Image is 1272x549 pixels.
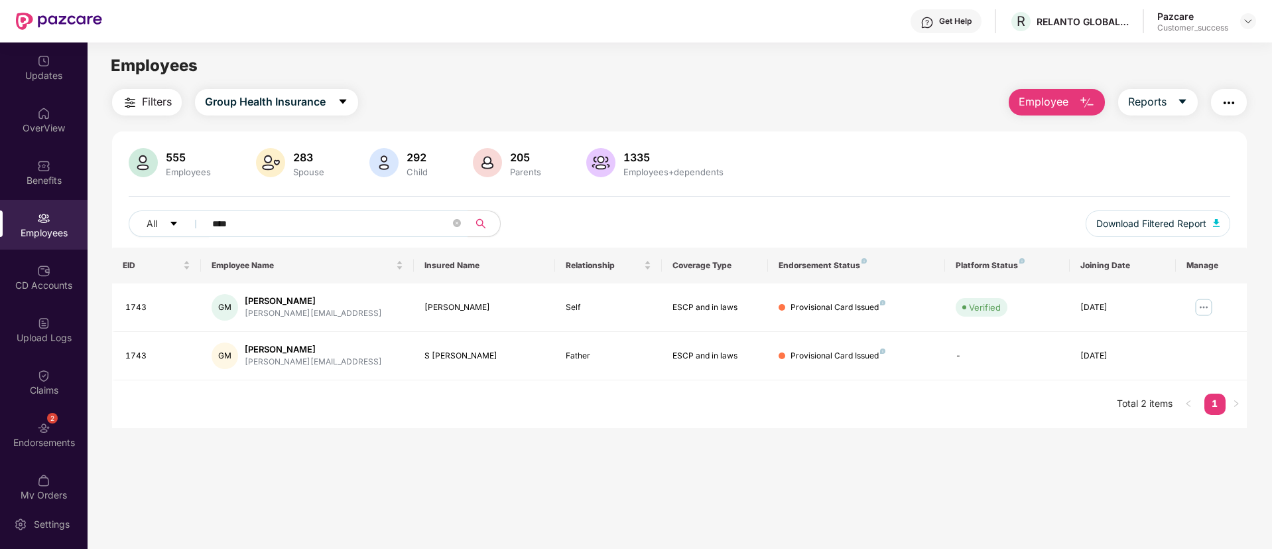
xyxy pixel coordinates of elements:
[123,260,180,271] span: EID
[212,260,393,271] span: Employee Name
[1157,10,1228,23] div: Pazcare
[956,260,1058,271] div: Platform Status
[404,167,430,177] div: Child
[1096,216,1206,231] span: Download Filtered Report
[37,54,50,68] img: svg+xml;base64,PHN2ZyBpZD0iVXBkYXRlZCIgeG1sbnM9Imh0dHA6Ly93d3cudzMub3JnLzIwMDAvc3ZnIiB3aWR0aD0iMj...
[163,151,214,164] div: 555
[37,212,50,225] img: svg+xml;base64,PHN2ZyBpZD0iRW1wbG95ZWVzIiB4bWxucz0iaHR0cDovL3d3dy53My5vcmcvMjAwMC9zdmciIHdpZHRoPS...
[212,294,238,321] div: GM
[424,301,545,314] div: [PERSON_NAME]
[129,210,210,237] button: Allcaret-down
[621,151,726,164] div: 1335
[125,350,190,362] div: 1743
[1086,210,1230,237] button: Download Filtered Report
[129,148,158,177] img: svg+xml;base64,PHN2ZyB4bWxucz0iaHR0cDovL3d3dy53My5vcmcvMjAwMC9zdmciIHhtbG5zOnhsaW5rPSJodHRwOi8vd3...
[555,248,661,283] th: Relationship
[566,350,651,362] div: Father
[586,148,615,177] img: svg+xml;base64,PHN2ZyB4bWxucz0iaHR0cDovL3d3dy53My5vcmcvMjAwMC9zdmciIHhtbG5zOnhsaW5rPSJodHRwOi8vd3...
[1177,96,1188,108] span: caret-down
[112,248,201,283] th: EID
[163,167,214,177] div: Employees
[672,301,757,314] div: ESCP and in laws
[791,301,885,314] div: Provisional Card Issued
[566,260,641,271] span: Relationship
[880,349,885,354] img: svg+xml;base64,PHN2ZyB4bWxucz0iaHR0cDovL3d3dy53My5vcmcvMjAwMC9zdmciIHdpZHRoPSI4IiBoZWlnaHQ9IjgiIH...
[404,151,430,164] div: 292
[1157,23,1228,33] div: Customer_success
[37,107,50,120] img: svg+xml;base64,PHN2ZyBpZD0iSG9tZSIgeG1sbnM9Imh0dHA6Ly93d3cudzMub3JnLzIwMDAvc3ZnIiB3aWR0aD0iMjAiIG...
[566,301,651,314] div: Self
[142,94,172,110] span: Filters
[921,16,934,29] img: svg+xml;base64,PHN2ZyBpZD0iSGVscC0zMngzMiIgeG1sbnM9Imh0dHA6Ly93d3cudzMub3JnLzIwMDAvc3ZnIiB3aWR0aD...
[1213,219,1220,227] img: svg+xml;base64,PHN2ZyB4bWxucz0iaHR0cDovL3d3dy53My5vcmcvMjAwMC9zdmciIHhtbG5zOnhsaW5rPSJodHRwOi8vd3...
[1184,400,1192,408] span: left
[16,13,102,30] img: New Pazcare Logo
[147,216,157,231] span: All
[1226,394,1247,415] li: Next Page
[37,159,50,173] img: svg+xml;base64,PHN2ZyBpZD0iQmVuZWZpdHMiIHhtbG5zPSJodHRwOi8vd3d3LnczLm9yZy8yMDAwL3N2ZyIgd2lkdGg9Ij...
[621,167,726,177] div: Employees+dependents
[369,148,399,177] img: svg+xml;base64,PHN2ZyB4bWxucz0iaHR0cDovL3d3dy53My5vcmcvMjAwMC9zdmciIHhtbG5zOnhsaW5rPSJodHRwOi8vd3...
[290,167,327,177] div: Spouse
[1017,13,1025,29] span: R
[195,89,358,116] button: Group Health Insurancecaret-down
[1117,394,1173,415] li: Total 2 items
[290,151,327,164] div: 283
[1204,394,1226,414] a: 1
[1226,394,1247,415] button: right
[47,413,58,424] div: 2
[37,317,50,330] img: svg+xml;base64,PHN2ZyBpZD0iVXBsb2FkX0xvZ3MiIGRhdGEtbmFtZT0iVXBsb2FkIExvZ3MiIHhtbG5zPSJodHRwOi8vd3...
[1176,248,1247,283] th: Manage
[122,95,138,111] img: svg+xml;base64,PHN2ZyB4bWxucz0iaHR0cDovL3d3dy53My5vcmcvMjAwMC9zdmciIHdpZHRoPSIyNCIgaGVpZ2h0PSIyNC...
[1019,94,1068,110] span: Employee
[245,356,382,368] div: [PERSON_NAME][EMAIL_ADDRESS]
[338,96,348,108] span: caret-down
[205,94,326,110] span: Group Health Insurance
[125,301,190,314] div: 1743
[861,258,867,264] img: svg+xml;base64,PHN2ZyB4bWxucz0iaHR0cDovL3d3dy53My5vcmcvMjAwMC9zdmciIHdpZHRoPSI4IiBoZWlnaHQ9IjgiIH...
[969,301,1001,314] div: Verified
[424,350,545,362] div: S [PERSON_NAME]
[1128,94,1167,110] span: Reports
[414,248,556,283] th: Insured Name
[112,89,182,116] button: Filters
[945,332,1069,380] td: -
[1193,297,1214,318] img: manageButton
[507,151,544,164] div: 205
[1204,394,1226,415] li: 1
[1019,258,1025,264] img: svg+xml;base64,PHN2ZyB4bWxucz0iaHR0cDovL3d3dy53My5vcmcvMjAwMC9zdmciIHdpZHRoPSI4IiBoZWlnaHQ9IjgiIH...
[1037,15,1129,28] div: RELANTO GLOBAL PRIVATE LIMITED
[37,422,50,435] img: svg+xml;base64,PHN2ZyBpZD0iRW5kb3JzZW1lbnRzIiB4bWxucz0iaHR0cDovL3d3dy53My5vcmcvMjAwMC9zdmciIHdpZH...
[1070,248,1176,283] th: Joining Date
[37,474,50,487] img: svg+xml;base64,PHN2ZyBpZD0iTXlfT3JkZXJzIiBkYXRhLW5hbWU9Ik15IE9yZGVycyIgeG1sbnM9Imh0dHA6Ly93d3cudz...
[111,56,198,75] span: Employees
[37,264,50,277] img: svg+xml;base64,PHN2ZyBpZD0iQ0RfQWNjb3VudHMiIGRhdGEtbmFtZT0iQ0QgQWNjb3VudHMiIHhtbG5zPSJodHRwOi8vd3...
[1080,350,1165,362] div: [DATE]
[453,219,461,227] span: close-circle
[468,218,493,229] span: search
[1079,95,1095,111] img: svg+xml;base64,PHN2ZyB4bWxucz0iaHR0cDovL3d3dy53My5vcmcvMjAwMC9zdmciIHhtbG5zOnhsaW5rPSJodHRwOi8vd3...
[245,307,382,320] div: [PERSON_NAME][EMAIL_ADDRESS]
[468,210,501,237] button: search
[14,518,27,531] img: svg+xml;base64,PHN2ZyBpZD0iU2V0dGluZy0yMHgyMCIgeG1sbnM9Imh0dHA6Ly93d3cudzMub3JnLzIwMDAvc3ZnIiB3aW...
[1009,89,1105,116] button: Employee
[1080,301,1165,314] div: [DATE]
[473,148,502,177] img: svg+xml;base64,PHN2ZyB4bWxucz0iaHR0cDovL3d3dy53My5vcmcvMjAwMC9zdmciIHhtbG5zOnhsaW5rPSJodHRwOi8vd3...
[1221,95,1237,111] img: svg+xml;base64,PHN2ZyB4bWxucz0iaHR0cDovL3d3dy53My5vcmcvMjAwMC9zdmciIHdpZHRoPSIyNCIgaGVpZ2h0PSIyNC...
[880,300,885,305] img: svg+xml;base64,PHN2ZyB4bWxucz0iaHR0cDovL3d3dy53My5vcmcvMjAwMC9zdmciIHdpZHRoPSI4IiBoZWlnaHQ9IjgiIH...
[1243,16,1253,27] img: svg+xml;base64,PHN2ZyBpZD0iRHJvcGRvd24tMzJ4MzIiIHhtbG5zPSJodHRwOi8vd3d3LnczLm9yZy8yMDAwL3N2ZyIgd2...
[169,219,178,230] span: caret-down
[30,518,74,531] div: Settings
[453,218,461,230] span: close-circle
[1232,400,1240,408] span: right
[1118,89,1198,116] button: Reportscaret-down
[939,16,972,27] div: Get Help
[256,148,285,177] img: svg+xml;base64,PHN2ZyB4bWxucz0iaHR0cDovL3d3dy53My5vcmcvMjAwMC9zdmciIHhtbG5zOnhsaW5rPSJodHRwOi8vd3...
[37,369,50,382] img: svg+xml;base64,PHN2ZyBpZD0iQ2xhaW0iIHhtbG5zPSJodHRwOi8vd3d3LnczLm9yZy8yMDAwL3N2ZyIgd2lkdGg9IjIwIi...
[672,350,757,362] div: ESCP and in laws
[791,350,885,362] div: Provisional Card Issued
[1178,394,1199,415] button: left
[507,167,544,177] div: Parents
[662,248,768,283] th: Coverage Type
[201,248,414,283] th: Employee Name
